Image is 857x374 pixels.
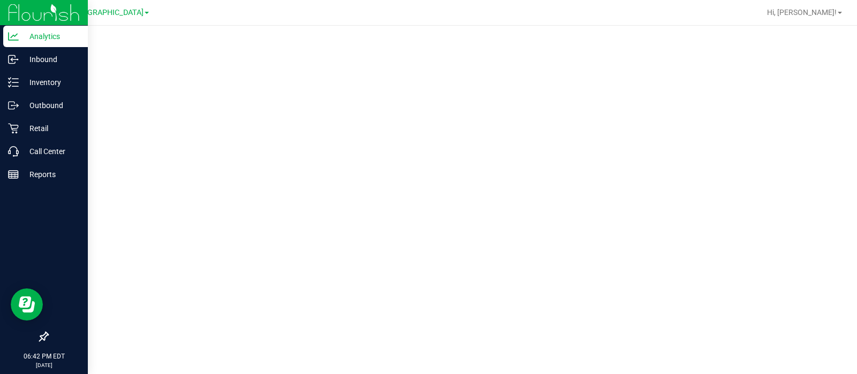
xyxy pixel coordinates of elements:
[19,168,83,181] p: Reports
[5,361,83,369] p: [DATE]
[8,31,19,42] inline-svg: Analytics
[8,146,19,157] inline-svg: Call Center
[19,122,83,135] p: Retail
[19,145,83,158] p: Call Center
[8,123,19,134] inline-svg: Retail
[70,8,144,17] span: [GEOGRAPHIC_DATA]
[11,288,43,320] iframe: Resource center
[8,77,19,88] inline-svg: Inventory
[767,8,837,17] span: Hi, [PERSON_NAME]!
[8,169,19,180] inline-svg: Reports
[19,99,83,112] p: Outbound
[19,53,83,66] p: Inbound
[8,100,19,111] inline-svg: Outbound
[5,352,83,361] p: 06:42 PM EDT
[19,76,83,89] p: Inventory
[19,30,83,43] p: Analytics
[8,54,19,65] inline-svg: Inbound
